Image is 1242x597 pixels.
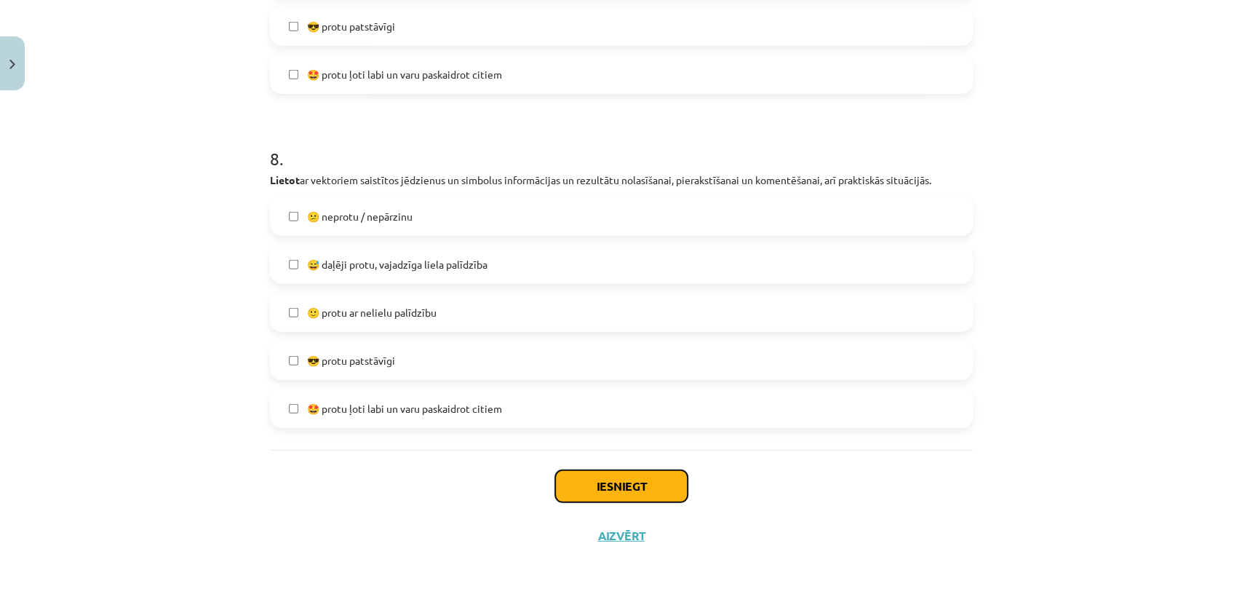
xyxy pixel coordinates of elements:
[307,401,502,416] span: 🤩 protu ļoti labi un varu paskaidrot citiem
[289,22,298,31] input: 😎 protu patstāvīgi
[9,60,15,69] img: icon-close-lesson-0947bae3869378f0d4975bcd49f059093ad1ed9edebbc8119c70593378902aed.svg
[307,305,437,320] span: 🙂 protu ar nelielu palīdzību
[270,173,300,186] strong: Lietot
[270,123,973,168] h1: 8 .
[307,67,502,82] span: 🤩 protu ļoti labi un varu paskaidrot citiem
[289,70,298,79] input: 🤩 protu ļoti labi un varu paskaidrot citiem
[289,212,298,221] input: 😕 neprotu / nepārzinu
[307,19,395,34] span: 😎 protu patstāvīgi
[289,356,298,365] input: 😎 protu patstāvīgi
[307,209,413,224] span: 😕 neprotu / nepārzinu
[270,173,973,188] p: ar vektoriem saistītos jēdzienus un simbolus informācijas un rezultātu nolasīšanai, pierakstīšana...
[289,260,298,269] input: 😅 daļēji protu, vajadzīga liela palīdzība
[555,470,688,502] button: Iesniegt
[307,257,487,272] span: 😅 daļēji protu, vajadzīga liela palīdzība
[289,308,298,317] input: 🙂 protu ar nelielu palīdzību
[594,529,649,543] button: Aizvērt
[307,353,395,368] span: 😎 protu patstāvīgi
[289,404,298,414] input: 🤩 protu ļoti labi un varu paskaidrot citiem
